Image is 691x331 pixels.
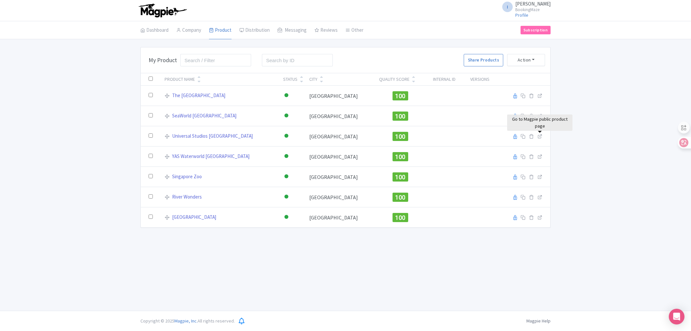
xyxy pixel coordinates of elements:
[426,73,463,86] th: Internal ID
[345,21,363,40] a: Other
[515,1,551,7] span: [PERSON_NAME]
[395,133,406,140] span: 100
[283,192,290,202] div: Active
[305,207,375,228] td: [GEOGRAPHIC_DATA]
[309,76,317,83] div: City
[393,152,408,159] a: 100
[137,318,239,324] div: Copyright © 2025 All rights reserved.
[283,76,297,83] div: Status
[172,132,253,140] a: Universal Studios [GEOGRAPHIC_DATA]
[515,8,551,12] small: BookingMaze
[464,54,503,66] a: Share Products
[172,112,236,120] a: SeaWorld [GEOGRAPHIC_DATA]
[239,21,270,40] a: Distribution
[180,54,251,66] input: Search / Filter
[283,131,290,141] div: Active
[395,113,406,120] span: 100
[174,318,198,324] span: Magpie, Inc.
[165,76,195,83] div: Product Name
[305,106,375,126] td: [GEOGRAPHIC_DATA]
[395,214,406,221] span: 100
[149,57,177,64] h3: My Product
[393,132,408,139] a: 100
[526,318,551,324] a: Magpie Help
[305,187,375,207] td: [GEOGRAPHIC_DATA]
[507,114,572,131] div: Go to Magpie public product page
[515,12,528,18] a: Profile
[283,213,290,222] div: Active
[172,173,202,181] a: Singapore Zoo
[498,1,551,12] a: I [PERSON_NAME] BookingMaze
[393,193,408,200] a: 100
[379,76,410,83] div: Quality Score
[283,172,290,182] div: Active
[669,309,684,324] div: Open Intercom Messenger
[137,3,188,18] img: logo-ab69f6fb50320c5b225c76a69d11143b.png
[172,153,249,160] a: YAS Waterworld [GEOGRAPHIC_DATA]
[463,73,497,86] th: Versions
[395,194,406,201] span: 100
[393,213,408,220] a: 100
[283,152,290,161] div: Active
[507,54,545,66] button: Action
[140,21,169,40] a: Dashboard
[262,54,333,66] input: Search by ID
[283,111,290,121] div: Active
[502,2,513,12] span: I
[172,193,202,201] a: River Wonders
[305,147,375,167] td: [GEOGRAPHIC_DATA]
[305,126,375,147] td: [GEOGRAPHIC_DATA]
[393,173,408,179] a: 100
[305,86,375,106] td: [GEOGRAPHIC_DATA]
[395,153,406,160] span: 100
[393,92,408,98] a: 100
[395,174,406,181] span: 100
[278,21,307,40] a: Messaging
[521,26,551,34] a: Subscription
[172,214,216,221] a: [GEOGRAPHIC_DATA]
[209,21,232,40] a: Product
[314,21,338,40] a: Reviews
[172,92,225,99] a: The [GEOGRAPHIC_DATA]
[176,21,201,40] a: Company
[305,167,375,187] td: [GEOGRAPHIC_DATA]
[393,112,408,118] a: 100
[283,91,290,100] div: Active
[395,93,406,99] span: 100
